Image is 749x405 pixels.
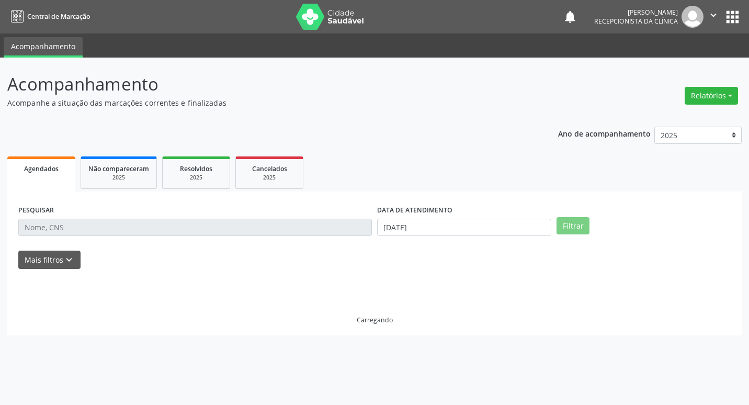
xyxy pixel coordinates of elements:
p: Acompanhe a situação das marcações correntes e finalizadas [7,97,521,108]
button: Mais filtroskeyboard_arrow_down [18,251,81,269]
button: apps [723,8,742,26]
span: Agendados [24,164,59,173]
span: Central de Marcação [27,12,90,21]
input: Nome, CNS [18,219,372,237]
div: 2025 [170,174,222,182]
span: Resolvidos [180,164,212,173]
div: 2025 [88,174,149,182]
i: keyboard_arrow_down [63,254,75,266]
p: Ano de acompanhamento [558,127,651,140]
a: Central de Marcação [7,8,90,25]
div: [PERSON_NAME] [594,8,678,17]
a: Acompanhamento [4,37,83,58]
span: Não compareceram [88,164,149,173]
button: Relatórios [685,87,738,105]
button: Filtrar [557,217,589,235]
div: 2025 [243,174,296,182]
span: Recepcionista da clínica [594,17,678,26]
p: Acompanhamento [7,71,521,97]
div: Carregando [357,316,393,324]
i:  [708,9,719,21]
button: notifications [563,9,577,24]
span: Cancelados [252,164,287,173]
img: img [682,6,703,28]
button:  [703,6,723,28]
label: DATA DE ATENDIMENTO [377,203,452,219]
input: Selecione um intervalo [377,219,551,237]
label: PESQUISAR [18,203,54,219]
